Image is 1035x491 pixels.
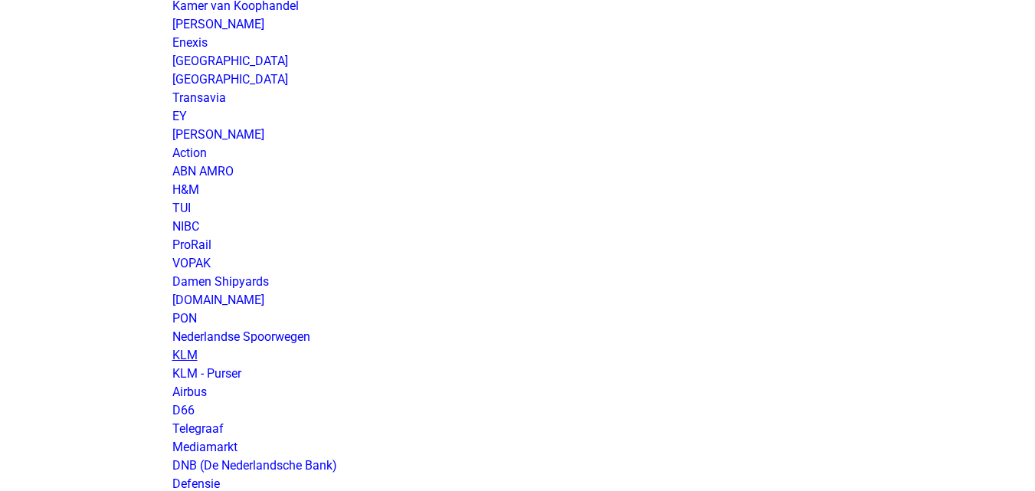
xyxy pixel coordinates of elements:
a: [GEOGRAPHIC_DATA] [172,72,288,87]
a: Nederlandse Spoorwegen [172,329,310,344]
a: Defensie [172,476,220,491]
a: [DOMAIN_NAME] [172,293,264,307]
a: EY [172,109,187,123]
a: D66 [172,403,195,417]
a: DNB (De Nederlandsche Bank) [172,458,337,473]
a: PON [172,311,197,326]
a: [PERSON_NAME] [172,17,264,31]
a: Damen Shipyards [172,274,269,289]
a: Action [172,146,207,160]
a: Enexis [172,35,208,50]
a: H&M [172,182,199,197]
a: Airbus [172,385,207,399]
a: ABN AMRO [172,164,234,178]
a: KLM [172,348,198,362]
a: KLM - Purser [172,366,241,381]
a: [PERSON_NAME] [172,127,264,142]
a: ProRail [172,237,211,252]
a: Mediamarkt [172,440,237,454]
a: Telegraaf [172,421,224,436]
a: [GEOGRAPHIC_DATA] [172,54,288,68]
a: NIBC [172,219,199,234]
a: Transavia [172,90,226,105]
a: VOPAK [172,256,211,270]
a: TUI [172,201,191,215]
